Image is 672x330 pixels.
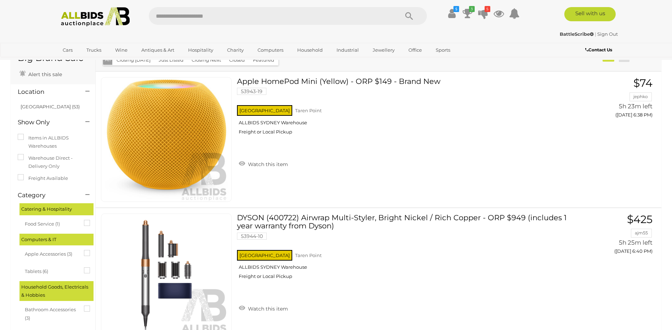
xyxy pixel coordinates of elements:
button: Featured [249,55,278,66]
a: $74 jephko 5h 23m left ([DATE] 6:38 PM) [572,77,654,121]
a: Jewellery [368,44,399,56]
a: 3 [462,7,473,20]
label: Warehouse Direct - Delivery Only [18,154,88,171]
i: 3 [469,6,475,12]
span: Tablets (6) [25,266,78,275]
a: Antiques & Art [137,44,179,56]
a: BattleScribe [560,31,595,37]
img: Allbids.com.au [57,7,134,27]
a: Sports [431,44,455,56]
a: Sell with us [564,7,616,21]
a: Industrial [332,44,363,56]
div: Computers & IT [19,234,94,245]
a: Hospitality [183,44,218,56]
i: 5 [485,6,490,12]
div: Household Goods, Electricals & Hobbies [19,281,94,301]
a: Sign Out [597,31,618,37]
span: $74 [633,76,653,90]
a: Alert this sale [18,68,64,79]
a: Household [293,44,327,56]
a: Computers [253,44,288,56]
a: [GEOGRAPHIC_DATA] (53) [21,104,80,109]
a: Office [404,44,427,56]
span: Apple Accessories (3) [25,248,78,258]
button: Search [391,7,427,25]
a: [GEOGRAPHIC_DATA] [58,56,118,68]
h4: Category [18,192,75,199]
a: Wine [111,44,132,56]
a: Watch this item [237,158,290,169]
h1: Big Brand Sale [18,53,88,63]
a: Apple HomePod Mini (Yellow) - ORP $149 - Brand New 53943-19 [GEOGRAPHIC_DATA] Taren Point ALLBIDS... [242,77,562,140]
a: Watch this item [237,303,290,313]
label: Items in ALLBIDS Warehouses [18,134,88,150]
a: Contact Us [585,46,614,54]
span: $425 [627,213,653,226]
a: $425 ajm55 5h 25m left ([DATE] 6:40 PM) [572,214,654,258]
button: Just Listed [154,55,188,66]
span: Alert this sale [27,71,62,78]
span: Food Service (1) [25,218,78,228]
div: Catering & Hospitality [19,203,94,215]
i: $ [453,6,459,12]
button: Closing [DATE] [112,55,155,66]
span: Watch this item [246,306,288,312]
a: Charity [222,44,248,56]
a: Trucks [82,44,106,56]
label: Freight Available [18,174,68,182]
a: $ [447,7,457,20]
button: Closing Next [187,55,225,66]
img: 53943-19a.jpeg [105,78,228,201]
span: Bathroom Accessories (3) [25,304,78,322]
b: Contact Us [585,47,612,52]
h4: Location [18,89,75,95]
a: 5 [478,7,489,20]
button: Closed [225,55,249,66]
span: | [595,31,596,37]
a: Cars [58,44,77,56]
strong: BattleScribe [560,31,594,37]
a: DYSON (400722) Airwrap Multi-Styler, Bright Nickel / Rich Copper - ORP $949 (includes 1 year warr... [242,214,562,285]
span: Watch this item [246,161,288,167]
h4: Show Only [18,119,75,126]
